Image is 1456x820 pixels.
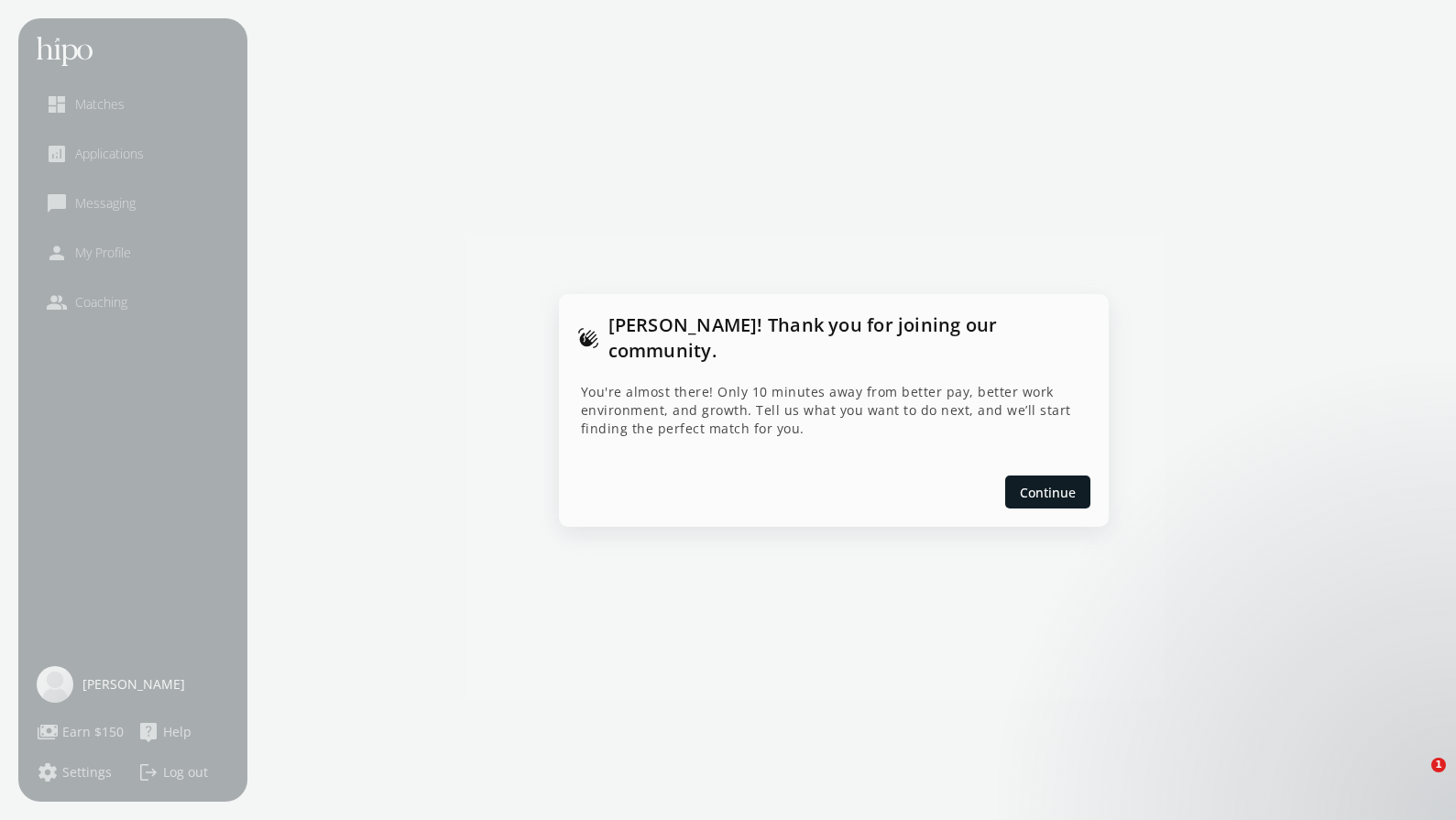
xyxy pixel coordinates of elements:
[581,383,1087,438] p: You're almost there! Only 10 minutes away from better pay, better work environment, and growth. T...
[1089,536,1456,771] iframe: Intercom notifications message
[1431,758,1446,772] span: 1
[608,312,1090,364] h1: [PERSON_NAME]! Thank you for joining our community.
[1005,476,1090,508] button: Continue
[1020,482,1076,501] span: Continue
[1394,758,1438,802] iframe: Intercom live chat
[577,327,599,349] span: waving_hand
